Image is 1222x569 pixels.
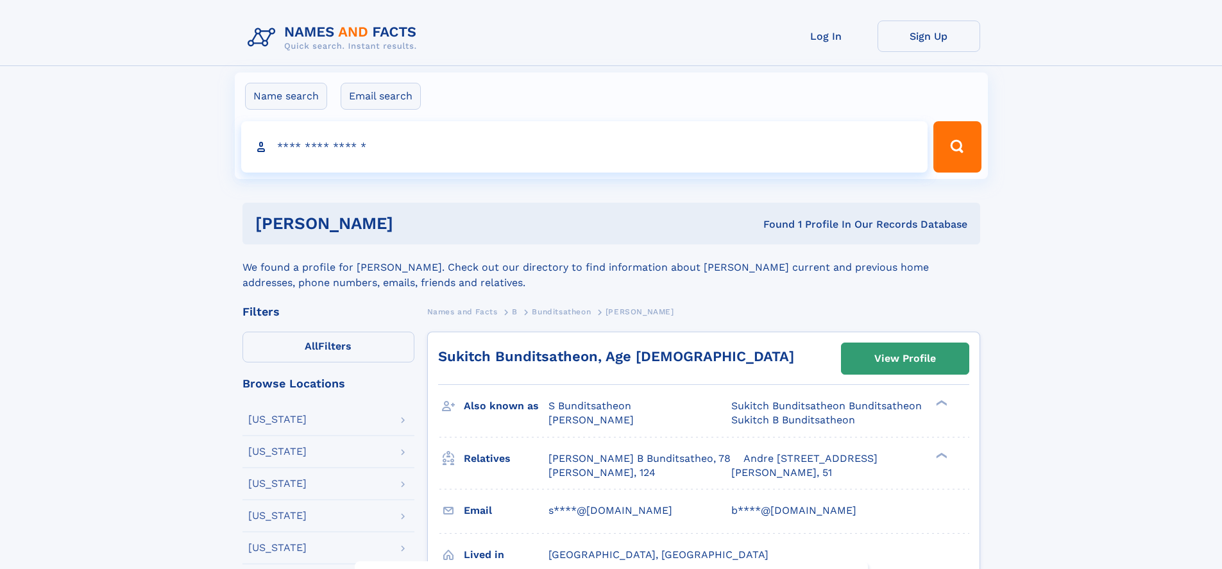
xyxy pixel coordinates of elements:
label: Filters [242,332,414,362]
span: S Bunditsatheon [548,400,631,412]
input: search input [241,121,928,173]
a: View Profile [842,343,969,374]
a: Bunditsatheon [532,303,591,319]
a: Sukitch Bunditsatheon, Age [DEMOGRAPHIC_DATA] [438,348,794,364]
span: All [305,340,318,352]
div: ❯ [933,399,948,407]
a: [PERSON_NAME] B Bunditsatheo, 78 [548,452,731,466]
div: Found 1 Profile In Our Records Database [578,217,967,232]
div: ❯ [933,451,948,459]
div: [US_STATE] [248,414,307,425]
a: Log In [775,21,878,52]
div: [US_STATE] [248,511,307,521]
img: Logo Names and Facts [242,21,427,55]
div: We found a profile for [PERSON_NAME]. Check out our directory to find information about [PERSON_N... [242,244,980,291]
div: Browse Locations [242,378,414,389]
h3: Email [464,500,548,522]
div: [US_STATE] [248,446,307,457]
a: [PERSON_NAME], 124 [548,466,656,480]
h3: Relatives [464,448,548,470]
div: [US_STATE] [248,543,307,553]
a: Sign Up [878,21,980,52]
a: Names and Facts [427,303,498,319]
span: Sukitch B Bunditsatheon [731,414,855,426]
span: [GEOGRAPHIC_DATA], [GEOGRAPHIC_DATA] [548,548,768,561]
a: Andre [STREET_ADDRESS] [743,452,878,466]
div: Filters [242,306,414,318]
a: B [512,303,518,319]
h1: [PERSON_NAME] [255,216,579,232]
label: Name search [245,83,327,110]
h3: Also known as [464,395,548,417]
label: Email search [341,83,421,110]
span: B [512,307,518,316]
div: View Profile [874,344,936,373]
span: Bunditsatheon [532,307,591,316]
button: Search Button [933,121,981,173]
span: [PERSON_NAME] [548,414,634,426]
h3: Lived in [464,544,548,566]
span: Sukitch Bunditsatheon Bunditsatheon [731,400,922,412]
div: [US_STATE] [248,479,307,489]
a: [PERSON_NAME], 51 [731,466,832,480]
span: [PERSON_NAME] [606,307,674,316]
